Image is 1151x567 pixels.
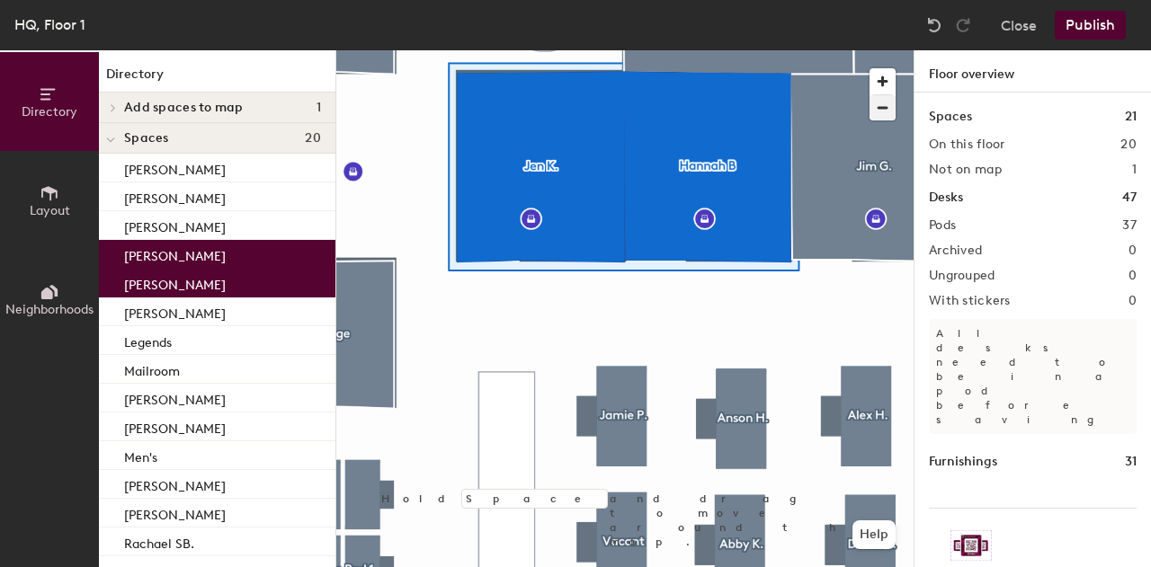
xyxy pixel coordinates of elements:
[929,269,995,283] h2: Ungrouped
[124,416,226,437] p: [PERSON_NAME]
[124,101,244,115] span: Add spaces to map
[954,16,972,34] img: Redo
[124,157,226,178] p: [PERSON_NAME]
[124,387,226,408] p: [PERSON_NAME]
[1125,107,1137,127] h1: 21
[929,319,1137,434] p: All desks need to be in a pod before saving
[124,215,226,235] p: [PERSON_NAME]
[124,359,180,379] p: Mailroom
[1129,244,1137,258] h2: 0
[915,50,1151,93] h1: Floor overview
[305,131,321,146] span: 20
[925,16,943,34] img: Undo
[5,302,94,317] span: Neighborhoods
[124,474,226,494] p: [PERSON_NAME]
[929,452,997,472] h1: Furnishings
[124,131,169,146] span: Spaces
[1001,11,1037,40] button: Close
[14,13,85,36] div: HQ, Floor 1
[929,294,1011,308] h2: With stickers
[1129,294,1137,308] h2: 0
[929,218,956,233] h2: Pods
[1129,269,1137,283] h2: 0
[30,203,70,218] span: Layout
[124,330,172,350] p: Legends
[124,445,157,465] p: Men's
[124,186,226,207] p: [PERSON_NAME]
[1132,163,1137,177] h2: 1
[929,163,1002,177] h2: Not on map
[22,104,77,120] span: Directory
[124,531,194,552] p: Rachael SB.
[1125,452,1137,472] h1: 31
[929,244,982,258] h2: Archived
[124,502,226,523] p: [PERSON_NAME]
[1055,11,1126,40] button: Publish
[852,520,896,549] button: Help
[99,65,335,93] h1: Directory
[950,530,992,561] img: Sticker logo
[929,188,963,208] h1: Desks
[1122,188,1137,208] h1: 47
[1120,137,1137,152] h2: 20
[929,137,1005,152] h2: On this floor
[124,272,226,293] p: [PERSON_NAME]
[1122,218,1137,233] h2: 37
[929,107,972,127] h1: Spaces
[317,101,321,115] span: 1
[124,301,226,322] p: [PERSON_NAME]
[124,244,226,264] p: [PERSON_NAME]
